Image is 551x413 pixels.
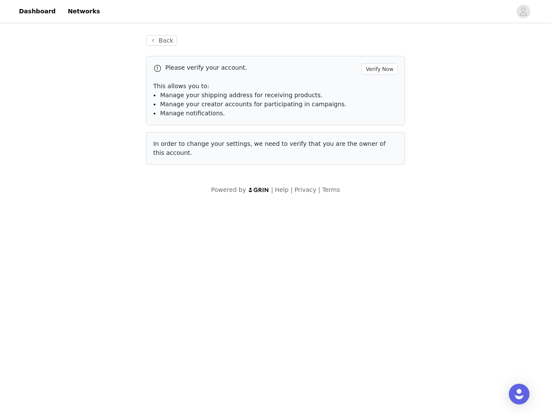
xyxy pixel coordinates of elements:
p: Please verify your account. [165,63,358,72]
span: In order to change your settings, we need to verify that you are the owner of this account. [153,140,386,156]
p: This allows you to: [153,82,398,91]
span: Powered by [211,186,246,193]
a: Dashboard [14,2,61,21]
span: | [318,186,320,193]
span: Manage your creator accounts for participating in campaigns. [160,101,347,108]
a: Help [275,186,289,193]
a: Terms [322,186,340,193]
a: Networks [62,2,105,21]
span: | [271,186,273,193]
div: avatar [519,5,527,18]
div: Open Intercom Messenger [509,384,529,404]
span: | [291,186,293,193]
span: Manage your shipping address for receiving products. [160,92,322,99]
button: Back [146,35,177,46]
a: Privacy [294,186,316,193]
button: Verify Now [362,63,398,75]
span: Manage notifications. [160,110,225,117]
img: logo [248,187,269,193]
